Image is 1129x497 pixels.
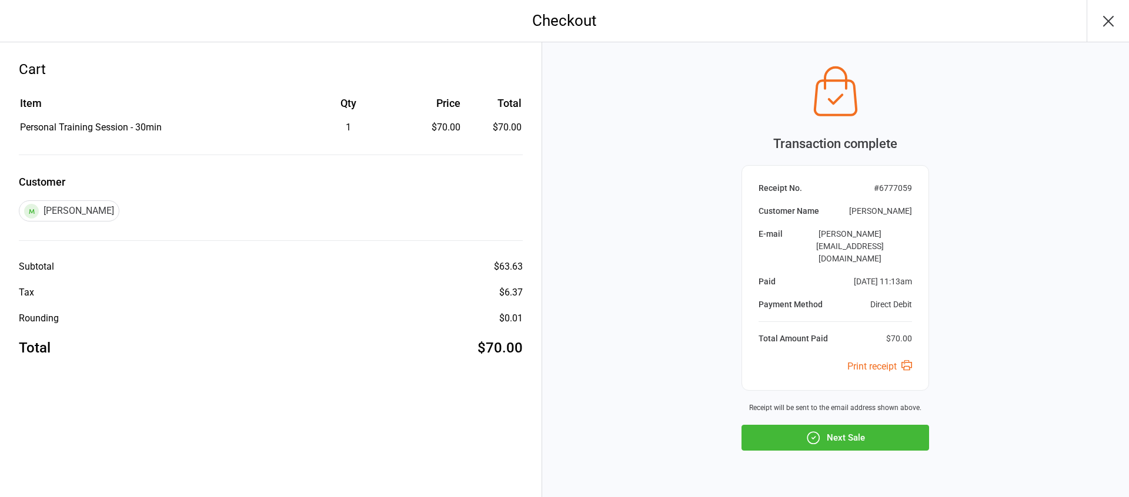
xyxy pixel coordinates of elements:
div: Cart [19,59,523,80]
th: Qty [297,95,400,119]
div: [PERSON_NAME][EMAIL_ADDRESS][DOMAIN_NAME] [787,228,912,265]
div: $6.37 [499,286,523,300]
th: Total [465,95,521,119]
div: [DATE] 11:13am [854,276,912,288]
div: Rounding [19,311,59,325]
div: Payment Method [759,298,823,311]
div: Price [401,95,460,111]
div: $63.63 [494,260,523,274]
td: $70.00 [465,120,521,135]
div: Total Amount Paid [759,333,828,345]
div: Total [19,337,51,358]
a: Print receipt [847,361,912,372]
div: Receipt No. [759,182,802,194]
div: E-mail [759,228,783,265]
div: 1 [297,120,400,135]
div: $70.00 [477,337,523,358]
div: Direct Debit [870,298,912,311]
div: # 6777059 [874,182,912,194]
div: Tax [19,286,34,300]
div: Subtotal [19,260,54,274]
button: Next Sale [741,425,929,451]
th: Item [20,95,296,119]
div: [PERSON_NAME] [19,200,119,221]
label: Customer [19,174,523,190]
div: [PERSON_NAME] [849,205,912,217]
div: Paid [759,276,776,288]
div: $70.00 [401,120,460,135]
div: Customer Name [759,205,819,217]
div: Transaction complete [741,134,929,153]
div: $0.01 [499,311,523,325]
div: Receipt will be sent to the email address shown above. [741,402,929,413]
div: $70.00 [886,333,912,345]
span: Personal Training Session - 30min [20,122,162,133]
